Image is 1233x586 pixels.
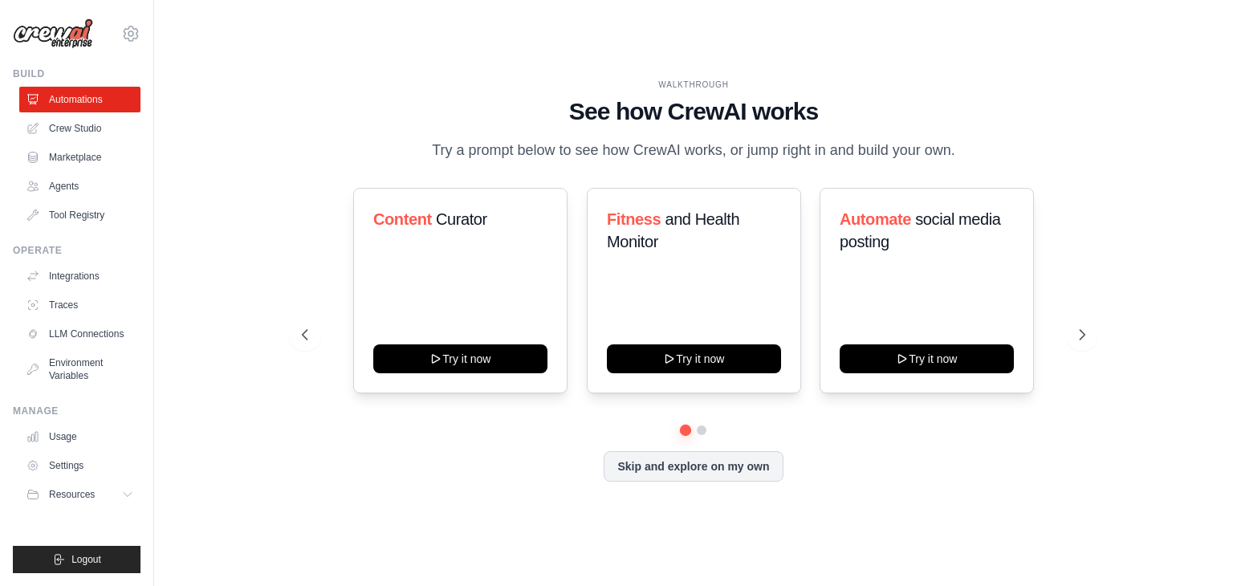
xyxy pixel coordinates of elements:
button: Logout [13,546,140,573]
a: Automations [19,87,140,112]
h1: See how CrewAI works [302,97,1085,126]
a: Marketplace [19,144,140,170]
span: Fitness [607,210,661,228]
a: Integrations [19,263,140,289]
button: Resources [19,482,140,507]
button: Try it now [840,344,1014,373]
span: Content [373,210,432,228]
div: Build [13,67,140,80]
button: Try it now [373,344,547,373]
a: LLM Connections [19,321,140,347]
span: social media posting [840,210,1001,250]
a: Crew Studio [19,116,140,141]
a: Environment Variables [19,350,140,389]
span: Resources [49,488,95,501]
span: and Health Monitor [607,210,739,250]
button: Skip and explore on my own [604,451,783,482]
span: Curator [436,210,487,228]
span: Logout [71,553,101,566]
button: Try it now [607,344,781,373]
div: Manage [13,405,140,417]
a: Traces [19,292,140,318]
span: Automate [840,210,911,228]
div: Operate [13,244,140,257]
a: Tool Registry [19,202,140,228]
p: Try a prompt below to see how CrewAI works, or jump right in and build your own. [424,139,963,162]
a: Agents [19,173,140,199]
a: Settings [19,453,140,478]
a: Usage [19,424,140,450]
img: Logo [13,18,93,49]
div: WALKTHROUGH [302,79,1085,91]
